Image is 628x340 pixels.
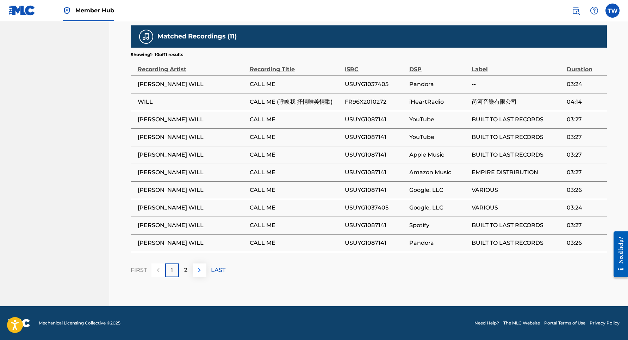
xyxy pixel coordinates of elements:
[250,133,341,141] span: CALL ME
[131,266,147,274] p: FIRST
[567,98,603,106] span: 04:14
[409,151,468,159] span: Apple Music
[409,133,468,141] span: YouTube
[409,239,468,247] span: Pandora
[472,58,563,74] div: Label
[472,186,563,194] span: VARIOUS
[409,115,468,124] span: YouTube
[345,186,406,194] span: USUYG1087141
[503,320,540,326] a: The MLC Website
[138,168,246,177] span: [PERSON_NAME] WILL
[567,168,603,177] span: 03:27
[345,80,406,89] span: USUYG1037405
[138,58,246,74] div: Recording Artist
[138,186,246,194] span: [PERSON_NAME] WILL
[345,115,406,124] span: USUYG1087141
[608,225,628,284] iframe: Resource Center
[472,80,563,89] span: --
[250,58,341,74] div: Recording Title
[250,239,341,247] span: CALL ME
[587,4,601,18] div: Help
[572,6,580,15] img: search
[409,204,468,212] span: Google, LLC
[250,186,341,194] span: CALL ME
[409,58,468,74] div: DSP
[472,133,563,141] span: BUILT TO LAST RECORDS
[472,98,563,106] span: 芮河音樂有限公司
[138,133,246,141] span: [PERSON_NAME] WILL
[345,204,406,212] span: USUYG1037405
[409,80,468,89] span: Pandora
[605,4,620,18] div: User Menu
[567,151,603,159] span: 03:27
[472,239,563,247] span: BUILT TO LAST RECORDS
[345,133,406,141] span: USUYG1087141
[131,51,183,58] p: Showing 1 - 10 of 11 results
[250,151,341,159] span: CALL ME
[195,266,204,274] img: right
[138,115,246,124] span: [PERSON_NAME] WILL
[409,221,468,230] span: Spotify
[345,58,406,74] div: ISRC
[590,6,598,15] img: help
[567,186,603,194] span: 03:26
[544,320,585,326] a: Portal Terms of Use
[567,58,603,74] div: Duration
[345,239,406,247] span: USUYG1087141
[472,221,563,230] span: BUILT TO LAST RECORDS
[138,221,246,230] span: [PERSON_NAME] WILL
[250,221,341,230] span: CALL ME
[567,221,603,230] span: 03:27
[250,204,341,212] span: CALL ME
[184,266,187,274] p: 2
[142,32,150,41] img: Matched Recordings
[409,168,468,177] span: Amazon Music
[345,168,406,177] span: USUYG1087141
[250,80,341,89] span: CALL ME
[567,115,603,124] span: 03:27
[138,80,246,89] span: [PERSON_NAME] WILL
[171,266,173,274] p: 1
[569,4,583,18] a: Public Search
[345,151,406,159] span: USUYG1087141
[138,151,246,159] span: [PERSON_NAME] WILL
[409,186,468,194] span: Google, LLC
[472,204,563,212] span: VARIOUS
[567,80,603,89] span: 03:24
[474,320,499,326] a: Need Help?
[138,239,246,247] span: [PERSON_NAME] WILL
[472,168,563,177] span: EMPIRE DISTRIBUTION
[472,115,563,124] span: BUILT TO LAST RECORDS
[75,6,114,14] span: Member Hub
[39,320,120,326] span: Mechanical Licensing Collective © 2025
[567,204,603,212] span: 03:24
[472,151,563,159] span: BUILT TO LAST RECORDS
[567,239,603,247] span: 03:26
[567,133,603,141] span: 03:27
[8,319,30,327] img: logo
[157,32,237,41] h5: Matched Recordings (11)
[409,98,468,106] span: iHeartRadio
[590,320,620,326] a: Privacy Policy
[250,115,341,124] span: CALL ME
[63,6,71,15] img: Top Rightsholder
[345,221,406,230] span: USUYG1087141
[138,98,246,106] span: WILL
[8,5,36,16] img: MLC Logo
[211,266,225,274] p: LAST
[593,306,628,340] iframe: Chat Widget
[250,168,341,177] span: CALL ME
[138,204,246,212] span: [PERSON_NAME] WILL
[345,98,406,106] span: FR96X2010272
[250,98,341,106] span: CALL ME (呼喚我 抒情唯美情歌)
